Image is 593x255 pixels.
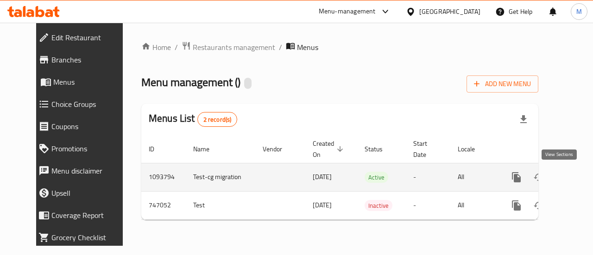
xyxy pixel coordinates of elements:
span: Coverage Report [51,210,128,221]
span: Edit Restaurant [51,32,128,43]
span: [DATE] [313,199,332,211]
a: Promotions [31,137,135,160]
span: Menus [297,42,318,53]
span: Menus [53,76,128,87]
span: Active [365,172,388,183]
a: Menus [31,71,135,93]
td: All [450,163,498,191]
a: Home [141,42,171,53]
td: - [406,191,450,219]
div: [GEOGRAPHIC_DATA] [419,6,480,17]
span: Locale [458,143,487,155]
span: Name [193,143,221,155]
span: Branches [51,54,128,65]
nav: breadcrumb [141,41,538,53]
h2: Menus List [149,112,237,127]
span: Grocery Checklist [51,232,128,243]
a: Choice Groups [31,93,135,115]
button: Add New Menu [467,75,538,93]
span: Menu disclaimer [51,165,128,176]
button: more [505,166,528,188]
span: Menu management ( ) [141,72,240,93]
button: Change Status [528,166,550,188]
span: ID [149,143,166,155]
td: 1093794 [141,163,186,191]
div: Export file [512,108,535,131]
span: 2 record(s) [198,115,237,124]
span: M [576,6,582,17]
div: Inactive [365,200,392,211]
span: Upsell [51,187,128,199]
span: Coupons [51,121,128,132]
a: Grocery Checklist [31,226,135,249]
a: Coverage Report [31,204,135,226]
td: Test-cg migration [186,163,255,191]
a: Menu disclaimer [31,160,135,182]
div: Menu-management [319,6,376,17]
button: more [505,194,528,217]
a: Edit Restaurant [31,26,135,49]
a: Coupons [31,115,135,137]
span: Status [365,143,395,155]
span: Vendor [263,143,294,155]
span: Start Date [413,138,439,160]
button: Change Status [528,194,550,217]
a: Restaurants management [182,41,275,53]
span: [DATE] [313,171,332,183]
li: / [279,42,282,53]
span: Restaurants management [193,42,275,53]
div: Total records count [197,112,238,127]
td: - [406,163,450,191]
td: Test [186,191,255,219]
span: Choice Groups [51,99,128,110]
a: Upsell [31,182,135,204]
span: Created On [313,138,346,160]
li: / [175,42,178,53]
span: Promotions [51,143,128,154]
span: Add New Menu [474,78,531,90]
a: Branches [31,49,135,71]
td: 747052 [141,191,186,219]
td: All [450,191,498,219]
span: Inactive [365,200,392,211]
